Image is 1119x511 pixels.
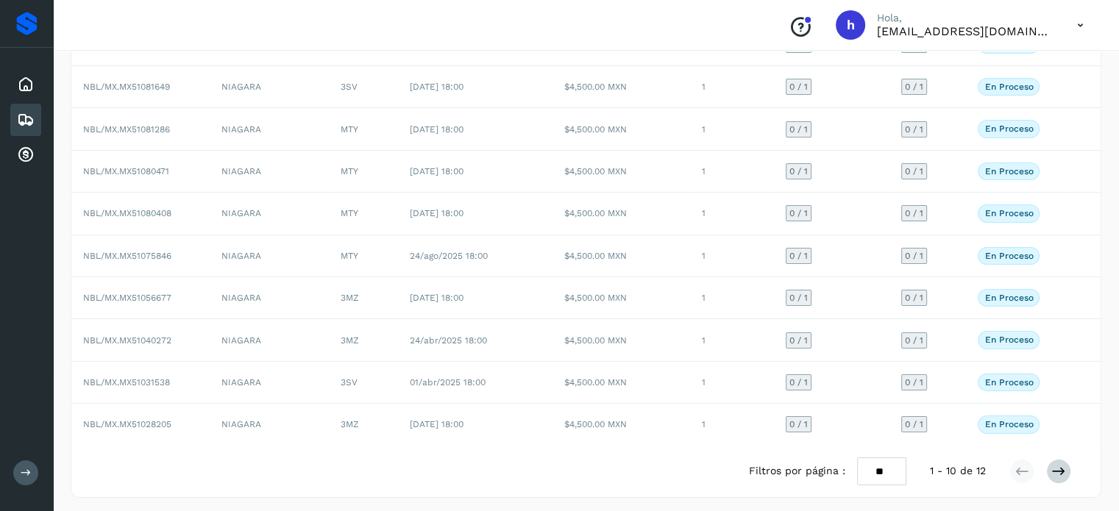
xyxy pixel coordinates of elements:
[210,319,330,361] td: NIAGARA
[83,419,171,429] span: NBL/MX.MX51028205
[83,293,171,303] span: NBL/MX.MX51056677
[984,419,1033,429] p: En proceso
[789,378,808,387] span: 0 / 1
[410,377,486,387] span: 01/abr/2025 18:00
[83,82,170,92] span: NBL/MX.MX51081649
[410,208,463,218] span: [DATE] 18:00
[210,362,330,404] td: NIAGARA
[329,108,398,150] td: MTY
[749,463,845,479] span: Filtros por página :
[329,66,398,108] td: 3SV
[690,277,773,319] td: 1
[553,193,691,235] td: $4,500.00 MXN
[10,68,41,101] div: Inicio
[10,104,41,136] div: Embarques
[210,277,330,319] td: NIAGARA
[329,151,398,193] td: MTY
[10,139,41,171] div: Cuentas por cobrar
[789,209,808,218] span: 0 / 1
[553,404,691,445] td: $4,500.00 MXN
[83,335,171,346] span: NBL/MX.MX51040272
[553,277,691,319] td: $4,500.00 MXN
[984,82,1033,92] p: En proceso
[329,319,398,361] td: 3MZ
[984,251,1033,261] p: En proceso
[83,124,170,135] span: NBL/MX.MX51081286
[905,209,923,218] span: 0 / 1
[905,420,923,429] span: 0 / 1
[905,82,923,91] span: 0 / 1
[210,193,330,235] td: NIAGARA
[410,124,463,135] span: [DATE] 18:00
[329,404,398,445] td: 3MZ
[690,151,773,193] td: 1
[410,251,488,261] span: 24/ago/2025 18:00
[690,193,773,235] td: 1
[553,66,691,108] td: $4,500.00 MXN
[905,293,923,302] span: 0 / 1
[905,251,923,260] span: 0 / 1
[877,12,1054,24] p: Hola,
[690,108,773,150] td: 1
[905,167,923,176] span: 0 / 1
[789,167,808,176] span: 0 / 1
[984,124,1033,134] p: En proceso
[329,277,398,319] td: 3MZ
[329,193,398,235] td: MTY
[930,463,986,479] span: 1 - 10 de 12
[690,319,773,361] td: 1
[984,166,1033,176] p: En proceso
[690,404,773,445] td: 1
[410,293,463,303] span: [DATE] 18:00
[553,151,691,193] td: $4,500.00 MXN
[210,66,330,108] td: NIAGARA
[83,377,170,387] span: NBL/MX.MX51031538
[877,24,1054,38] p: hpichardo@karesan.com.mx
[789,420,808,429] span: 0 / 1
[690,66,773,108] td: 1
[210,151,330,193] td: NIAGARA
[789,251,808,260] span: 0 / 1
[329,362,398,404] td: 3SV
[905,336,923,345] span: 0 / 1
[210,108,330,150] td: NIAGARA
[83,208,171,218] span: NBL/MX.MX51080408
[83,251,171,261] span: NBL/MX.MX51075846
[789,293,808,302] span: 0 / 1
[553,362,691,404] td: $4,500.00 MXN
[410,82,463,92] span: [DATE] 18:00
[553,108,691,150] td: $4,500.00 MXN
[984,335,1033,345] p: En proceso
[905,125,923,134] span: 0 / 1
[789,82,808,91] span: 0 / 1
[210,235,330,277] td: NIAGARA
[553,319,691,361] td: $4,500.00 MXN
[690,362,773,404] td: 1
[410,419,463,429] span: [DATE] 18:00
[210,404,330,445] td: NIAGARA
[984,377,1033,387] p: En proceso
[789,125,808,134] span: 0 / 1
[905,378,923,387] span: 0 / 1
[329,235,398,277] td: MTY
[789,336,808,345] span: 0 / 1
[984,293,1033,303] p: En proceso
[984,208,1033,218] p: En proceso
[83,166,169,176] span: NBL/MX.MX51080471
[553,235,691,277] td: $4,500.00 MXN
[410,166,463,176] span: [DATE] 18:00
[690,235,773,277] td: 1
[410,335,487,346] span: 24/abr/2025 18:00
